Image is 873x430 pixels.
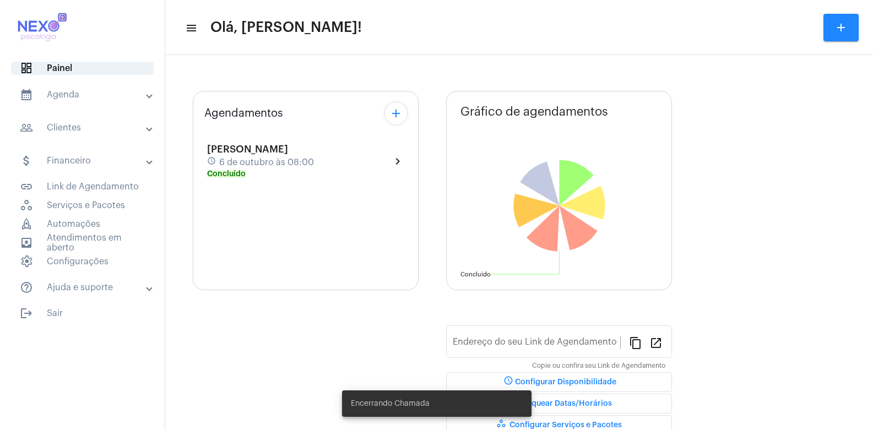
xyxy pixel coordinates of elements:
[7,115,165,141] mat-expansion-panel-header: sidenav iconClientes
[20,255,33,268] span: sidenav icon
[496,421,622,429] span: Configurar Serviços e Pacotes
[460,271,491,277] text: Concluído
[207,156,217,168] mat-icon: schedule
[629,336,642,349] mat-icon: content_copy
[204,107,283,119] span: Agendamentos
[446,394,672,413] button: Bloquear Datas/Horários
[502,378,616,386] span: Configurar Disponibilidade
[7,274,165,301] mat-expansion-panel-header: sidenav iconAjuda e suporte
[532,362,665,370] mat-hint: Copie ou confira seu Link de Agendamento
[20,236,33,249] mat-icon: sidenav icon
[20,62,33,75] span: sidenav icon
[20,88,147,101] mat-panel-title: Agenda
[446,372,672,392] button: Configurar Disponibilidade
[391,155,404,168] mat-icon: chevron_right
[210,19,362,36] span: Olá, [PERSON_NAME]!
[11,237,154,249] span: Atendimentos em aberto
[20,281,147,294] mat-panel-title: Ajuda e suporte
[20,121,33,134] mat-icon: sidenav icon
[11,307,154,319] span: Sair
[207,144,288,154] span: [PERSON_NAME]
[20,281,33,294] mat-icon: sidenav icon
[7,148,165,174] mat-expansion-panel-header: sidenav iconFinanceiro
[20,154,147,167] mat-panel-title: Financeiro
[219,157,314,167] span: 6 de outubro às 08:00
[351,398,430,409] span: Encerrando Chamada
[20,217,33,231] span: sidenav icon
[7,81,165,108] mat-expansion-panel-header: sidenav iconAgenda
[20,121,147,134] mat-panel-title: Clientes
[185,21,196,35] mat-icon: sidenav icon
[207,170,246,178] mat-chip: Concluído
[20,180,33,193] mat-icon: sidenav icon
[20,154,33,167] mat-icon: sidenav icon
[20,307,33,320] mat-icon: sidenav icon
[502,375,515,389] mat-icon: schedule
[389,107,403,120] mat-icon: add
[20,88,33,101] mat-icon: sidenav icon
[11,199,154,211] span: Serviços e Pacotes
[506,400,612,407] span: Bloquear Datas/Horários
[20,199,33,212] span: sidenav icon
[453,339,620,349] input: Link
[11,62,154,75] span: Painel
[834,21,848,34] mat-icon: add
[649,336,663,349] mat-icon: open_in_new
[11,218,154,230] span: Automações
[460,105,608,118] span: Gráfico de agendamentos
[11,181,154,193] span: Link de Agendamento
[11,255,154,268] span: Configurações
[9,6,73,50] img: 616cf56f-bdc5-9e2e-9429-236ee6dd82e0.jpg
